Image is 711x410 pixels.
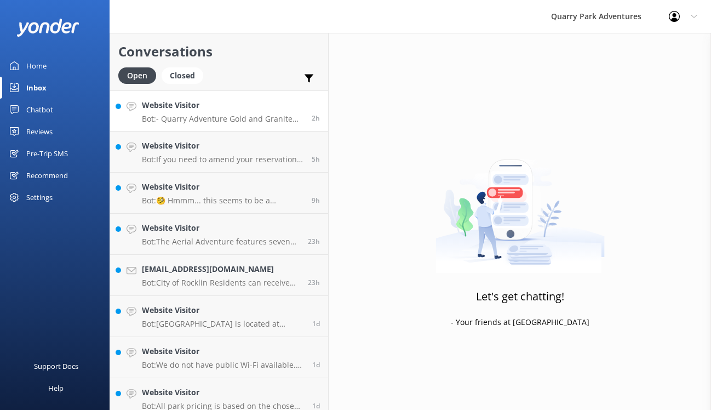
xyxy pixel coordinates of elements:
p: Bot: [GEOGRAPHIC_DATA] is located at [STREET_ADDRESS]. [142,319,304,329]
div: Chatbot [26,99,53,121]
a: Closed [162,69,209,81]
p: - Your friends at [GEOGRAPHIC_DATA] [451,316,589,328]
a: [EMAIL_ADDRESS][DOMAIN_NAME]Bot:City of Rocklin Residents can receive 25% OFF all tickets and bir... [110,255,328,296]
p: Bot: City of Rocklin Residents can receive 25% OFF all tickets and birthday party bookings. Use t... [142,278,300,288]
div: Pre-Trip SMS [26,143,68,164]
span: Sep 01 2025 02:46pm (UTC -07:00) America/Tijuana [312,113,320,123]
img: artwork of a man stealing a conversation from at giant smartphone [435,136,605,274]
h2: Conversations [118,41,320,62]
div: Open [118,67,156,84]
h4: Website Visitor [142,181,303,193]
h4: Website Visitor [142,304,304,316]
span: Aug 31 2025 03:46pm (UTC -07:00) America/Tijuana [312,360,320,369]
span: Aug 31 2025 05:30pm (UTC -07:00) America/Tijuana [308,278,320,287]
span: Aug 31 2025 05:36pm (UTC -07:00) America/Tijuana [308,237,320,246]
h4: Website Visitor [142,386,304,398]
span: Sep 01 2025 07:28am (UTC -07:00) America/Tijuana [312,196,320,205]
p: Bot: 🧐 Hmmm... this seems to be a question better suited for one of our helpful team members. Fee... [142,196,303,206]
h4: Website Visitor [142,99,303,111]
div: Inbox [26,77,47,99]
div: Help [48,377,64,399]
span: Sep 01 2025 11:24am (UTC -07:00) America/Tijuana [312,155,320,164]
div: Recommend [26,164,68,186]
p: Bot: We do not have public Wi-Fi available. Internet packages may be available for select groups ... [142,360,304,370]
a: Website VisitorBot:The Aerial Adventure features seven different routes with a total of 60 elemen... [110,214,328,255]
p: Bot: The Aerial Adventure features seven different routes with a total of 60 elements, each uniqu... [142,237,300,247]
a: Website VisitorBot:- Quarry Adventure Gold and Granite tickets have a Kid price for guests ages [... [110,90,328,132]
a: Website VisitorBot:We do not have public Wi-Fi available. Internet packages may be available for ... [110,337,328,378]
div: Home [26,55,47,77]
h4: [EMAIL_ADDRESS][DOMAIN_NAME] [142,263,300,275]
img: yonder-white-logo.png [16,19,79,37]
h4: Website Visitor [142,345,304,357]
div: Settings [26,186,53,208]
p: Bot: If you need to amend your reservation, please contact the Quarry Park team at [PHONE_NUMBER]... [142,155,303,164]
p: Bot: - Quarry Adventure Gold and Granite tickets have a Kid price for guests ages [DEMOGRAPHIC_DA... [142,114,303,124]
div: Support Docs [34,355,78,377]
a: Website VisitorBot:🧐 Hmmm... this seems to be a question better suited for one of our helpful tea... [110,173,328,214]
a: Website VisitorBot:[GEOGRAPHIC_DATA] is located at [STREET_ADDRESS].1d [110,296,328,337]
a: Website VisitorBot:If you need to amend your reservation, please contact the Quarry Park team at ... [110,132,328,173]
h4: Website Visitor [142,222,300,234]
div: Closed [162,67,203,84]
span: Aug 31 2025 04:53pm (UTC -07:00) America/Tijuana [312,319,320,328]
h3: Let's get chatting! [476,288,564,305]
div: Reviews [26,121,53,143]
h4: Website Visitor [142,140,303,152]
a: Open [118,69,162,81]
